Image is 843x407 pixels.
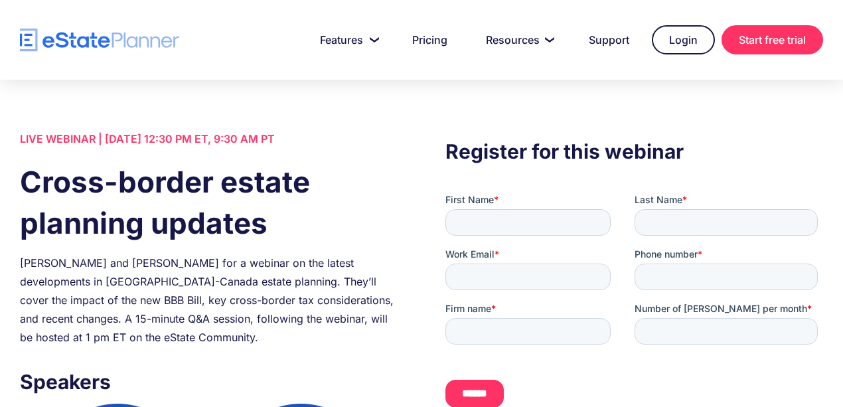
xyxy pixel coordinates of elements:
a: Start free trial [722,25,823,54]
h1: Cross-border estate planning updates [20,161,398,244]
h3: Register for this webinar [445,136,823,167]
h3: Speakers [20,366,398,397]
div: [PERSON_NAME] and [PERSON_NAME] for a webinar on the latest developments in [GEOGRAPHIC_DATA]-Can... [20,254,398,347]
a: Features [304,27,390,53]
div: LIVE WEBINAR | [DATE] 12:30 PM ET, 9:30 AM PT [20,129,398,148]
a: Resources [470,27,566,53]
a: Pricing [396,27,463,53]
a: Support [573,27,645,53]
a: Login [652,25,715,54]
a: home [20,29,179,52]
